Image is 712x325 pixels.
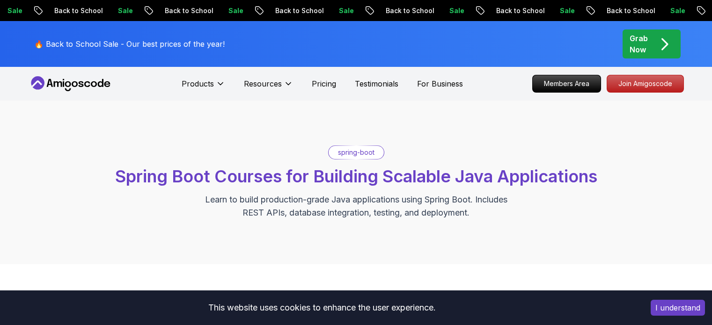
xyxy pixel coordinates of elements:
[182,78,214,89] p: Products
[329,6,359,15] p: Sale
[265,6,329,15] p: Back to School
[355,78,398,89] a: Testimonials
[660,6,690,15] p: Sale
[630,33,648,55] p: Grab Now
[7,297,637,318] div: This website uses cookies to enhance the user experience.
[115,166,597,187] span: Spring Boot Courses for Building Scalable Java Applications
[607,75,684,93] a: Join Amigoscode
[607,75,683,92] p: Join Amigoscode
[596,6,660,15] p: Back to School
[375,6,439,15] p: Back to School
[486,6,550,15] p: Back to School
[34,38,225,50] p: 🔥 Back to School Sale - Our best prices of the year!
[44,6,108,15] p: Back to School
[550,6,580,15] p: Sale
[651,300,705,316] button: Accept cookies
[199,193,514,219] p: Learn to build production-grade Java applications using Spring Boot. Includes REST APIs, database...
[244,78,293,97] button: Resources
[439,6,469,15] p: Sale
[532,75,601,93] a: Members Area
[182,78,225,97] button: Products
[312,78,336,89] a: Pricing
[244,78,282,89] p: Resources
[533,75,601,92] p: Members Area
[218,6,248,15] p: Sale
[108,6,138,15] p: Sale
[338,148,374,157] p: spring-boot
[417,78,463,89] a: For Business
[154,6,218,15] p: Back to School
